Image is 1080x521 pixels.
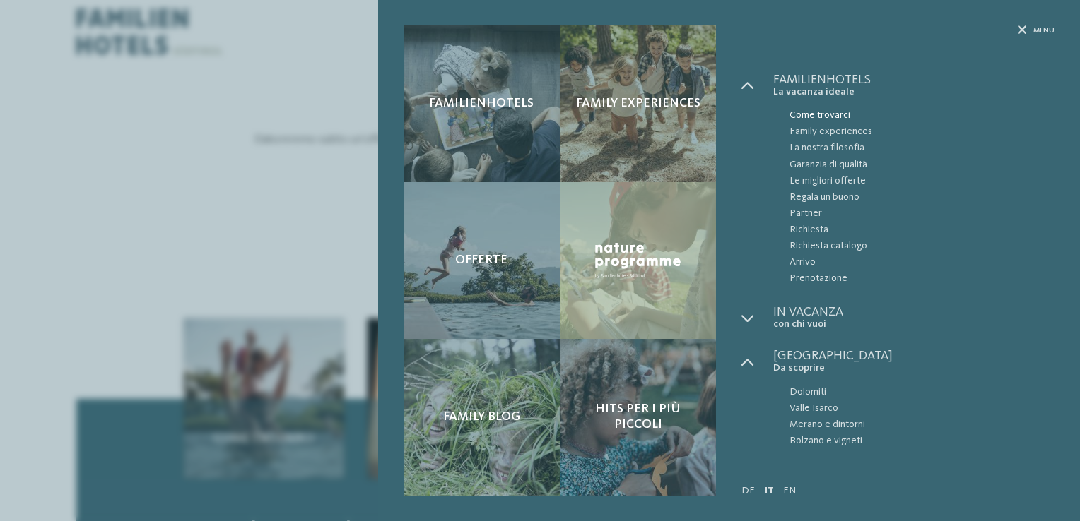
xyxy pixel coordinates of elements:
span: Family Blog [443,409,520,425]
span: Le migliori offerte [790,173,1055,189]
a: Family experiences [773,124,1055,140]
span: Menu [1033,25,1055,36]
a: Merano e dintorni [773,417,1055,433]
a: Le migliori offerte [773,173,1055,189]
a: Arrivo [773,254,1055,270]
a: Richiesta Hits per i più piccoli [560,339,716,496]
span: Merano e dintorni [790,417,1055,433]
span: In vacanza [773,306,1055,318]
span: Dolomiti [790,384,1055,400]
span: con chi vuoi [773,318,1055,330]
span: Garanzia di qualità [790,157,1055,173]
a: EN [783,486,796,496]
a: Come trovarci [773,107,1055,124]
a: Richiesta Family experiences [560,25,716,182]
a: Richiesta Familienhotels [404,25,560,182]
a: Richiesta Family Blog [404,339,560,496]
a: Bolzano e vigneti [773,433,1055,449]
a: Valle Isarco [773,400,1055,417]
span: La nostra filosofia [790,140,1055,156]
a: DE [741,486,755,496]
span: Richiesta catalogo [790,238,1055,254]
a: In vacanza con chi vuoi [773,306,1055,330]
span: Richiesta [790,222,1055,238]
span: Bolzano e vigneti [790,433,1055,449]
span: Partner [790,205,1055,222]
span: La vacanza ideale [773,86,1055,98]
a: Dolomiti [773,384,1055,400]
a: Regala un buono [773,189,1055,205]
span: Family experiences [790,124,1055,140]
span: [GEOGRAPHIC_DATA] [773,349,1055,362]
span: Arrivo [790,254,1055,270]
span: Offerte [455,253,507,268]
span: Regala un buono [790,189,1055,205]
a: Richiesta Nature Programme [560,182,716,339]
a: Partner [773,205,1055,222]
a: Richiesta catalogo [773,238,1055,254]
span: Da scoprire [773,362,1055,374]
span: Come trovarci [790,107,1055,124]
span: Hits per i più piccoli [573,402,703,432]
span: Familienhotels [773,73,1055,86]
a: Richiesta [773,222,1055,238]
span: Familienhotels [429,96,534,112]
a: Richiesta Offerte [404,182,560,339]
a: Prenotazione [773,270,1055,287]
span: Valle Isarco [790,400,1055,417]
a: Familienhotels La vacanza ideale [773,73,1055,98]
span: Family experiences [576,96,700,112]
a: [GEOGRAPHIC_DATA] Da scoprire [773,349,1055,374]
span: Prenotazione [790,270,1055,287]
a: IT [765,486,774,496]
a: La nostra filosofia [773,140,1055,156]
a: Garanzia di qualità [773,157,1055,173]
img: Nature Programme [592,239,684,281]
